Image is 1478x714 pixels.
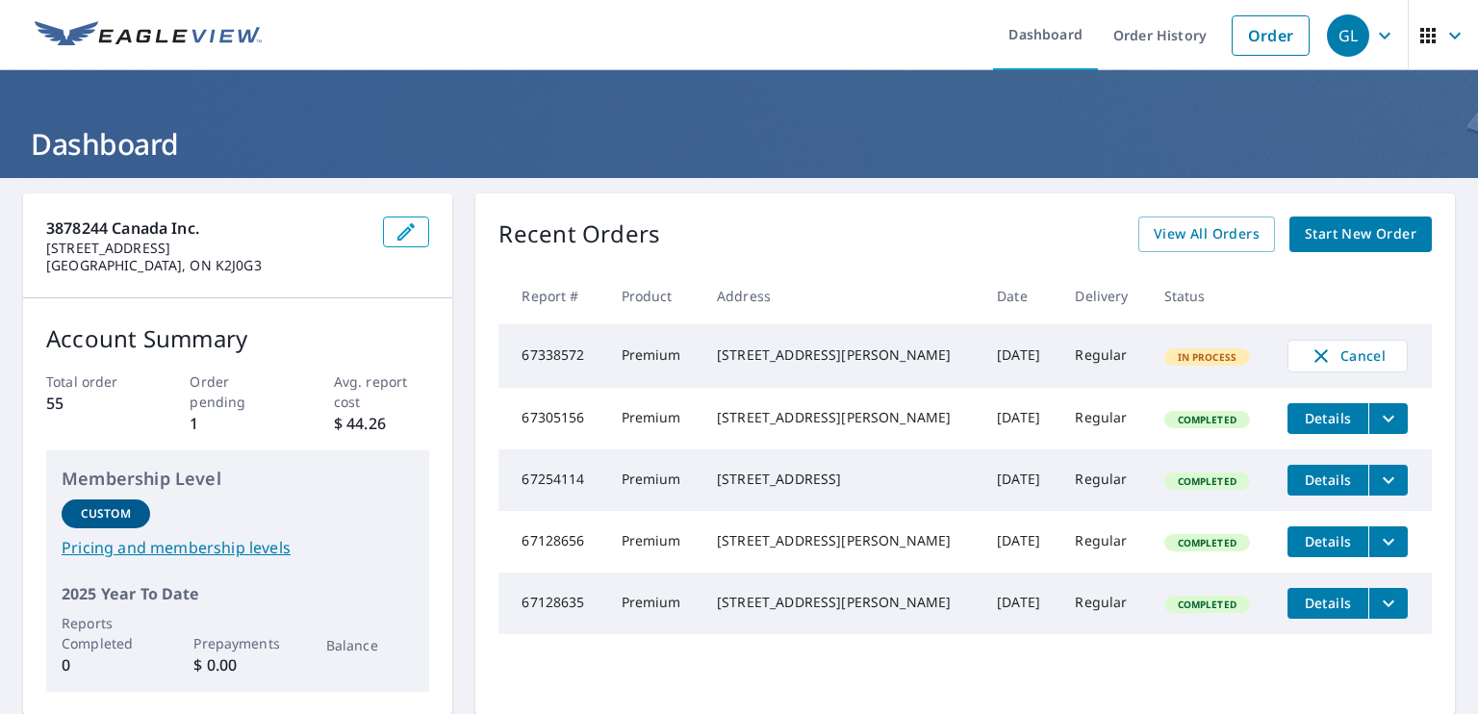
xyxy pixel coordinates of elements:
[701,268,981,324] th: Address
[1166,474,1248,488] span: Completed
[1154,222,1260,246] span: View All Orders
[606,268,701,324] th: Product
[326,635,415,655] p: Balance
[717,345,966,365] div: [STREET_ADDRESS][PERSON_NAME]
[717,470,966,489] div: [STREET_ADDRESS]
[1059,573,1148,634] td: Regular
[606,388,701,449] td: Premium
[498,388,605,449] td: 67305156
[62,466,414,492] p: Membership Level
[981,449,1059,511] td: [DATE]
[498,217,660,252] p: Recent Orders
[1059,324,1148,388] td: Regular
[46,392,142,415] p: 55
[46,257,368,274] p: [GEOGRAPHIC_DATA], ON K2J0G3
[193,653,282,676] p: $ 0.00
[46,240,368,257] p: [STREET_ADDRESS]
[62,613,150,653] p: Reports Completed
[981,573,1059,634] td: [DATE]
[606,573,701,634] td: Premium
[334,371,430,412] p: Avg. report cost
[1368,526,1408,557] button: filesDropdownBtn-67128656
[981,388,1059,449] td: [DATE]
[1305,222,1416,246] span: Start New Order
[717,593,966,612] div: [STREET_ADDRESS][PERSON_NAME]
[606,324,701,388] td: Premium
[1287,465,1368,496] button: detailsBtn-67254114
[606,511,701,573] td: Premium
[62,582,414,605] p: 2025 Year To Date
[1059,268,1148,324] th: Delivery
[1166,350,1249,364] span: In Process
[981,324,1059,388] td: [DATE]
[498,449,605,511] td: 67254114
[1232,15,1310,56] a: Order
[46,217,368,240] p: 3878244 Canada Inc.
[81,505,131,523] p: Custom
[1166,536,1248,549] span: Completed
[498,573,605,634] td: 67128635
[46,321,429,356] p: Account Summary
[717,408,966,427] div: [STREET_ADDRESS][PERSON_NAME]
[193,633,282,653] p: Prepayments
[1059,449,1148,511] td: Regular
[606,449,701,511] td: Premium
[1368,588,1408,619] button: filesDropdownBtn-67128635
[1287,403,1368,434] button: detailsBtn-67305156
[1299,471,1357,489] span: Details
[1299,409,1357,427] span: Details
[23,124,1455,164] h1: Dashboard
[498,511,605,573] td: 67128656
[1287,340,1408,372] button: Cancel
[1287,526,1368,557] button: detailsBtn-67128656
[46,371,142,392] p: Total order
[1327,14,1369,57] div: GL
[1299,594,1357,612] span: Details
[498,324,605,388] td: 67338572
[1059,511,1148,573] td: Regular
[1149,268,1272,324] th: Status
[498,268,605,324] th: Report #
[1368,465,1408,496] button: filesDropdownBtn-67254114
[1287,588,1368,619] button: detailsBtn-67128635
[35,21,262,50] img: EV Logo
[1059,388,1148,449] td: Regular
[1368,403,1408,434] button: filesDropdownBtn-67305156
[1166,598,1248,611] span: Completed
[981,268,1059,324] th: Date
[1299,532,1357,550] span: Details
[1166,413,1248,426] span: Completed
[190,371,286,412] p: Order pending
[981,511,1059,573] td: [DATE]
[1138,217,1275,252] a: View All Orders
[62,536,414,559] a: Pricing and membership levels
[190,412,286,435] p: 1
[1289,217,1432,252] a: Start New Order
[62,653,150,676] p: 0
[717,531,966,550] div: [STREET_ADDRESS][PERSON_NAME]
[1308,344,1388,368] span: Cancel
[334,412,430,435] p: $ 44.26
